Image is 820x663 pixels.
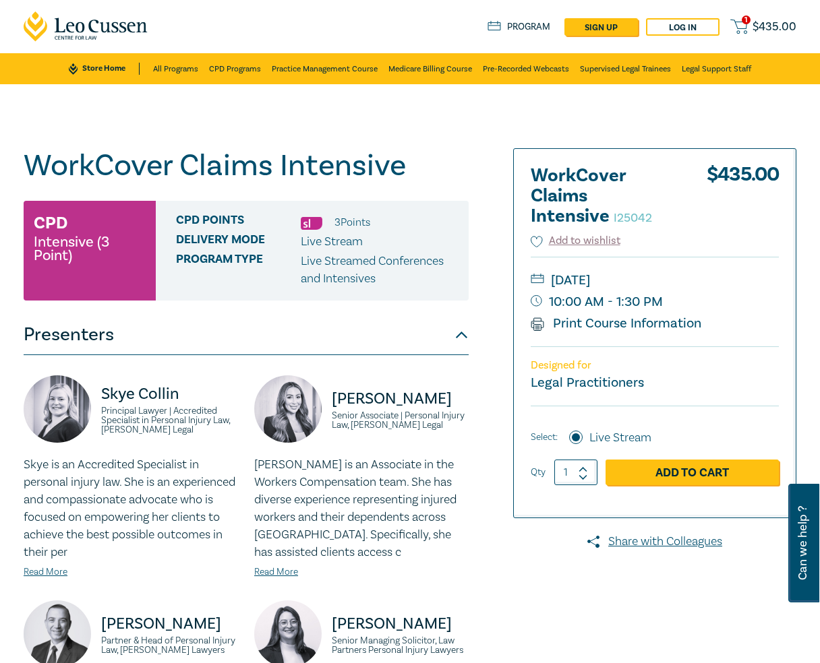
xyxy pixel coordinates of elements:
[742,15,751,24] span: 1
[332,411,469,430] small: Senior Associate | Personal Injury Law, [PERSON_NAME] Legal
[24,375,91,443] img: https://s3.ap-southeast-2.amazonaws.com/leo-cussen-store-production-content/Contacts/Skye%20Colli...
[254,456,469,561] p: [PERSON_NAME] is an Associate in the Workers Compensation team. She has diverse experience repres...
[34,211,67,235] h3: CPD
[682,53,751,84] a: Legal Support Staff
[272,53,378,84] a: Practice Management Course
[332,636,469,655] small: Senior Managing Solicitor, Law Partners Personal Injury Lawyers
[580,53,671,84] a: Supervised Legal Trainees
[564,18,638,36] a: sign up
[589,429,651,447] label: Live Stream
[707,166,779,233] div: $ 435.00
[483,53,569,84] a: Pre-Recorded Webcasts
[554,460,597,485] input: 1
[301,234,363,249] span: Live Stream
[176,253,301,288] span: Program type
[101,636,238,655] small: Partner & Head of Personal Injury Law, [PERSON_NAME] Lawyers
[531,233,620,249] button: Add to wishlist
[24,148,469,183] h1: WorkCover Claims Intensive
[488,21,550,33] a: Program
[24,456,238,561] p: Skye is an Accredited Specialist in personal injury law. She is an experienced and compassionate ...
[334,214,370,231] li: 3 Point s
[301,217,322,230] img: Substantive Law
[153,53,198,84] a: All Programs
[796,492,809,594] span: Can we help ?
[332,613,469,635] p: [PERSON_NAME]
[254,566,298,578] a: Read More
[69,63,140,75] a: Store Home
[531,465,546,480] label: Qty
[388,53,472,84] a: Medicare Billing Course
[531,291,779,313] small: 10:00 AM - 1:30 PM
[34,235,146,262] small: Intensive (3 Point)
[332,388,469,410] p: [PERSON_NAME]
[101,383,238,405] p: Skye Collin
[531,359,779,372] p: Designed for
[531,166,679,226] h2: WorkCover Claims Intensive
[531,374,644,391] small: Legal Practitioners
[606,460,779,485] a: Add to Cart
[101,406,238,435] small: Principal Lawyer | Accredited Specialist in Personal Injury Law, [PERSON_NAME] Legal
[24,566,67,578] a: Read More
[531,315,701,332] a: Print Course Information
[646,18,720,36] a: Log in
[101,613,238,635] p: [PERSON_NAME]
[254,375,322,443] img: https://s3.ap-southeast-2.amazonaws.com/leo-cussen-store-production-content/Contacts/Perin%20Must...
[753,21,796,33] span: $ 435.00
[176,233,301,251] span: Delivery Mode
[24,315,469,355] button: Presenters
[301,253,459,288] p: Live Streamed Conferences and Intensives
[531,270,779,291] small: [DATE]
[176,214,301,231] span: CPD Points
[614,210,652,226] small: I25042
[531,430,558,445] span: Select:
[209,53,261,84] a: CPD Programs
[513,533,796,550] a: Share with Colleagues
